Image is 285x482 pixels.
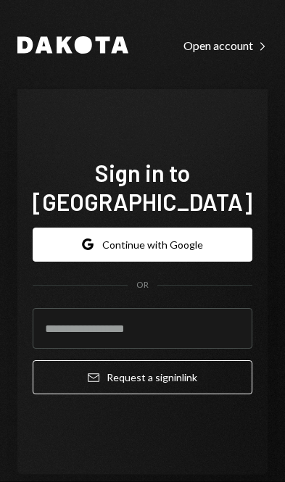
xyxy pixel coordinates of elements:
div: Open account [183,38,268,53]
div: OR [136,279,149,291]
button: Request a signinlink [33,360,252,394]
button: Continue with Google [33,228,252,262]
a: Open account [183,37,268,53]
h1: Sign in to [GEOGRAPHIC_DATA] [33,158,252,216]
